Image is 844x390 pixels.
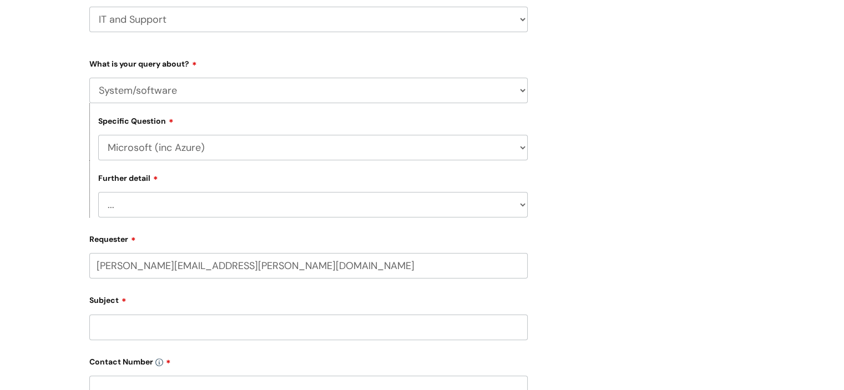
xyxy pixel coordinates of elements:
[89,55,528,69] label: What is your query about?
[98,172,158,183] label: Further detail
[89,231,528,244] label: Requester
[89,353,528,367] label: Contact Number
[155,358,163,366] img: info-icon.svg
[89,253,528,278] input: Email
[89,292,528,305] label: Subject
[98,115,174,126] label: Specific Question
